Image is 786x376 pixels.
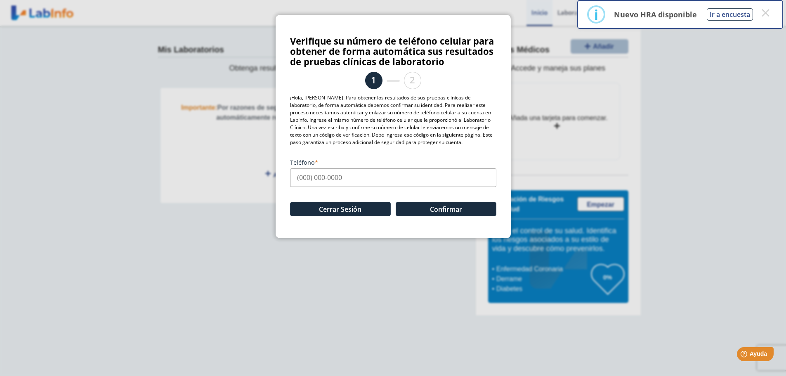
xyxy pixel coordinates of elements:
[290,94,496,146] p: ¡Hola, [PERSON_NAME]! Para obtener los resultados de sus pruebas clínicas de laboratorio, de form...
[614,9,697,19] p: Nuevo HRA disponible
[758,5,773,20] button: Close this dialog
[713,344,777,367] iframe: Help widget launcher
[290,36,496,67] h3: Verifique su número de teléfono celular para obtener de forma automática sus resultados de prueba...
[365,72,382,89] li: 1
[290,168,496,187] input: (000) 000-0000
[290,202,391,216] button: Cerrar Sesión
[594,7,598,22] div: i
[707,8,753,21] button: Ir a encuesta
[404,72,421,89] li: 2
[396,202,496,216] button: Confirmar
[290,158,496,166] label: Teléfono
